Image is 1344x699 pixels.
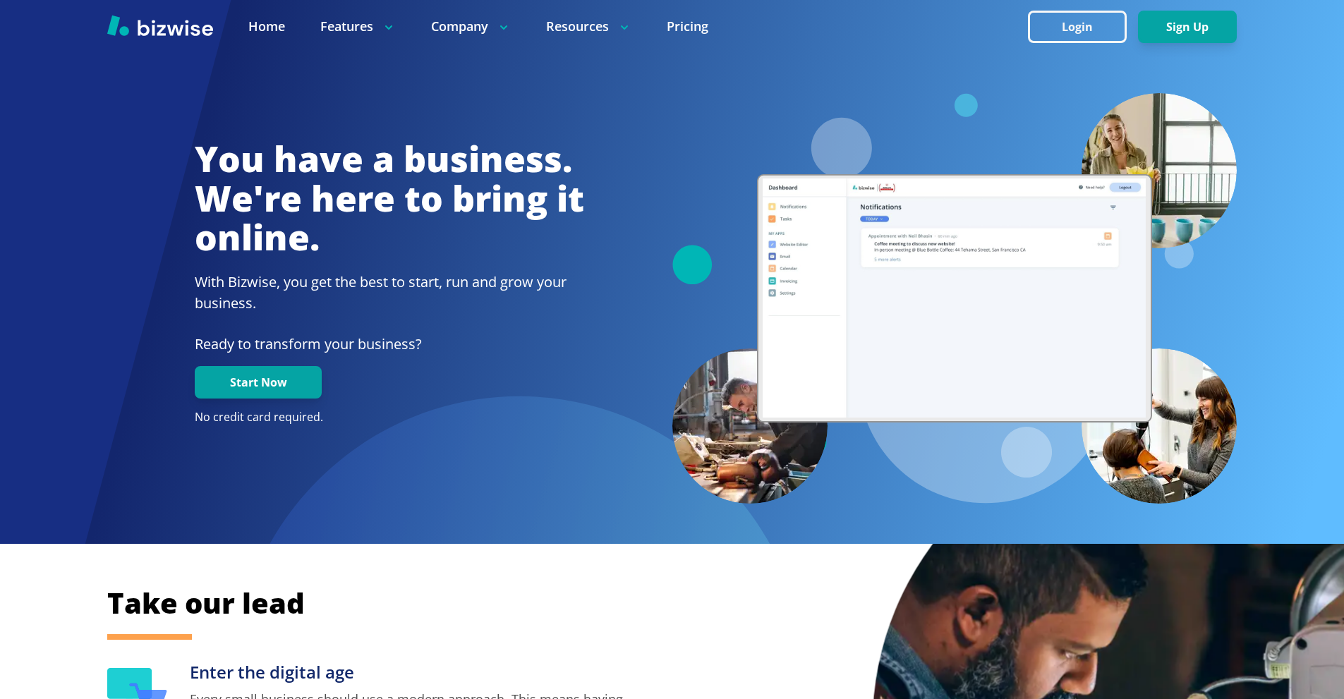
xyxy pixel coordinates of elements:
[195,334,584,355] p: Ready to transform your business?
[320,18,396,35] p: Features
[195,376,322,389] a: Start Now
[1028,11,1127,43] button: Login
[1138,11,1237,43] button: Sign Up
[248,18,285,35] a: Home
[195,366,322,399] button: Start Now
[190,661,636,684] h3: Enter the digital age
[107,15,213,36] img: Bizwise Logo
[1138,20,1237,34] a: Sign Up
[195,140,584,257] h1: You have a business. We're here to bring it online.
[431,18,511,35] p: Company
[195,410,584,425] p: No credit card required.
[667,18,708,35] a: Pricing
[546,18,631,35] p: Resources
[195,272,584,314] h2: With Bizwise, you get the best to start, run and grow your business.
[107,584,1166,622] h2: Take our lead
[1028,20,1138,34] a: Login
